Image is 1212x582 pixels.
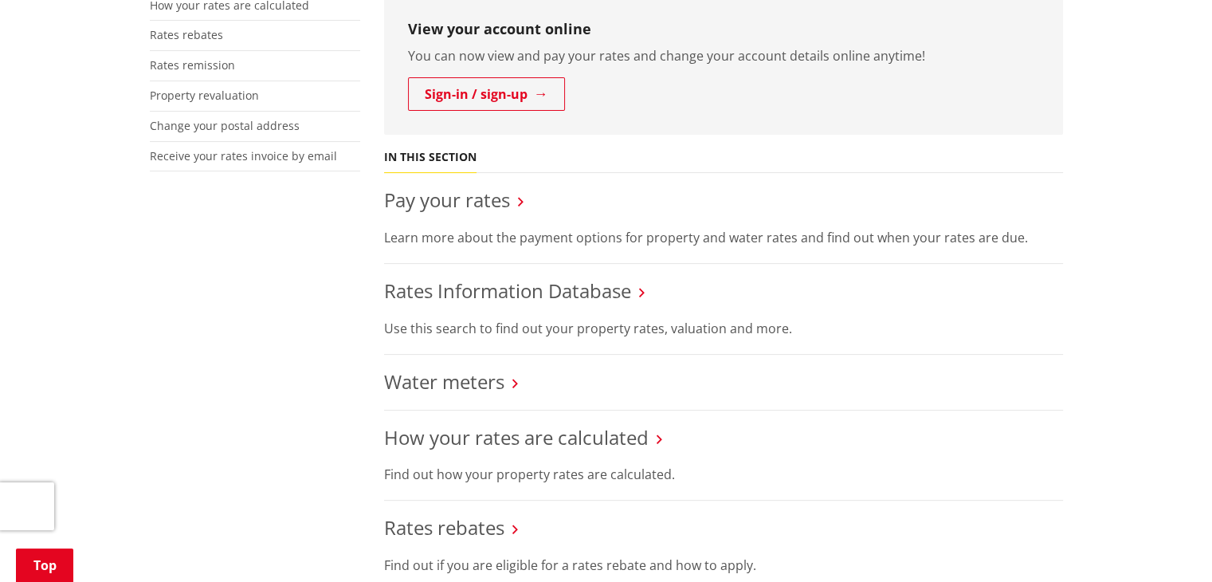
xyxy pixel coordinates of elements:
a: Receive your rates invoice by email [150,148,337,163]
p: You can now view and pay your rates and change your account details online anytime! [408,46,1039,65]
a: Rates Information Database [384,277,631,304]
a: Top [16,549,73,582]
a: Rates remission [150,57,235,73]
a: Water meters [384,368,504,395]
p: Use this search to find out your property rates, valuation and more. [384,319,1063,338]
p: Find out how your property rates are calculated. [384,465,1063,484]
h3: View your account online [408,21,1039,38]
a: How your rates are calculated [384,424,649,450]
a: Sign-in / sign-up [408,77,565,111]
iframe: Messenger Launcher [1139,515,1196,572]
a: Pay your rates [384,187,510,213]
a: Rates rebates [384,514,504,541]
a: Rates rebates [150,27,223,42]
p: Learn more about the payment options for property and water rates and find out when your rates ar... [384,228,1063,247]
p: Find out if you are eligible for a rates rebate and how to apply. [384,556,1063,575]
a: Property revaluation [150,88,259,103]
a: Change your postal address [150,118,300,133]
h5: In this section [384,151,477,164]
